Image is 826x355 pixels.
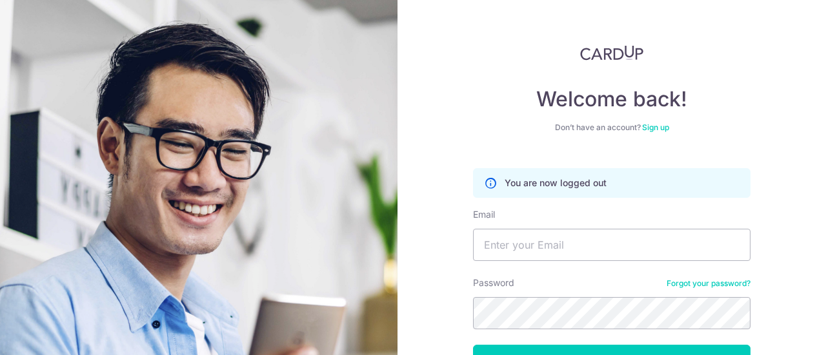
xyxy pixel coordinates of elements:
[667,278,750,289] a: Forgot your password?
[642,122,669,132] a: Sign up
[505,177,607,189] p: You are now logged out
[473,208,495,221] label: Email
[473,229,750,261] input: Enter your Email
[473,86,750,112] h4: Welcome back!
[473,122,750,133] div: Don’t have an account?
[473,276,514,289] label: Password
[580,45,643,61] img: CardUp Logo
